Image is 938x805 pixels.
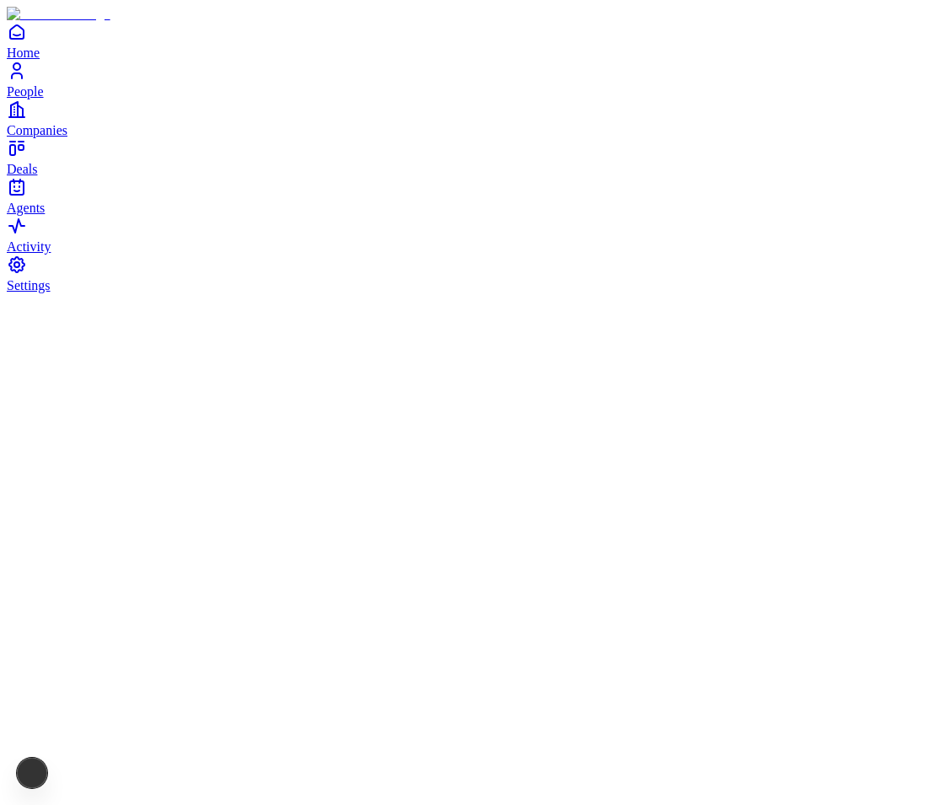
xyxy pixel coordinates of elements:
a: People [7,61,931,99]
span: Deals [7,162,37,176]
span: Companies [7,123,67,137]
a: Activity [7,216,931,254]
span: Activity [7,239,51,254]
a: Companies [7,99,931,137]
span: Home [7,46,40,60]
span: Agents [7,201,45,215]
span: Settings [7,278,51,292]
a: Deals [7,138,931,176]
span: People [7,84,44,99]
a: Agents [7,177,931,215]
img: Item Brain Logo [7,7,110,22]
a: Home [7,22,931,60]
a: Settings [7,255,931,292]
